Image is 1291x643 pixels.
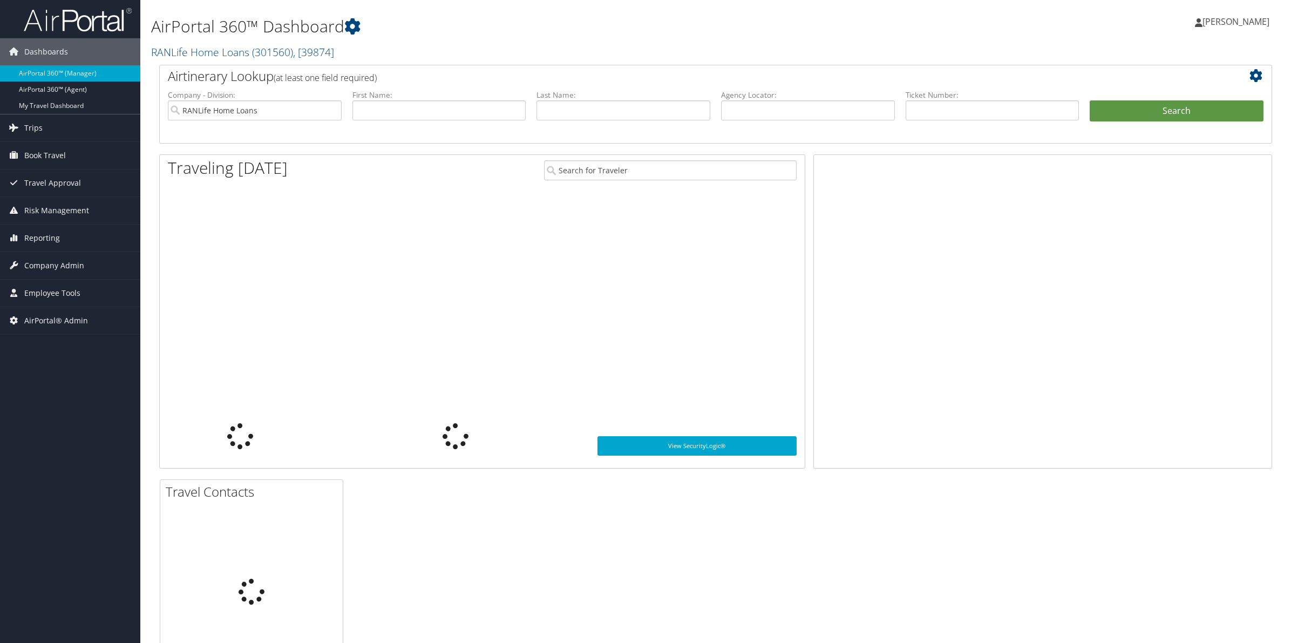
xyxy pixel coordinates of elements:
span: Employee Tools [24,280,80,307]
a: View SecurityLogic® [597,436,796,456]
img: airportal-logo.png [24,7,132,32]
span: Reporting [24,225,60,252]
span: [PERSON_NAME] [1202,16,1269,28]
span: Trips [24,114,43,141]
span: Dashboards [24,38,68,65]
h2: Travel Contacts [166,483,343,501]
h1: AirPortal 360™ Dashboard [151,15,904,38]
span: AirPortal® Admin [24,307,88,334]
label: Ticket Number: [906,90,1079,100]
input: Search for Traveler [544,160,797,180]
span: (at least one field required) [274,72,377,84]
span: Risk Management [24,197,89,224]
span: Company Admin [24,252,84,279]
a: RANLife Home Loans [151,45,334,59]
label: First Name: [352,90,526,100]
label: Last Name: [536,90,710,100]
label: Agency Locator: [721,90,895,100]
button: Search [1090,100,1263,122]
h2: Airtinerary Lookup [168,67,1171,85]
a: [PERSON_NAME] [1195,5,1280,38]
h1: Traveling [DATE] [168,157,288,179]
label: Company - Division: [168,90,342,100]
span: , [ 39874 ] [293,45,334,59]
span: ( 301560 ) [252,45,293,59]
span: Travel Approval [24,170,81,197]
span: Book Travel [24,142,66,169]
